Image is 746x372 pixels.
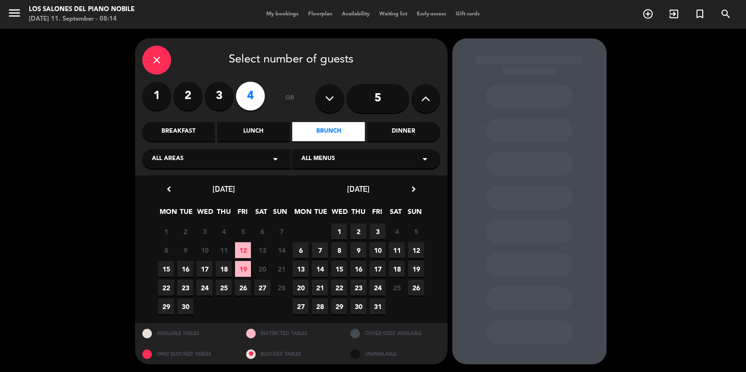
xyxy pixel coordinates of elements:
[370,298,385,314] span: 31
[369,206,385,222] span: FRI
[151,54,162,66] i: close
[301,154,335,164] span: All menus
[142,122,215,141] div: Breakfast
[235,242,251,258] span: 12
[370,242,385,258] span: 10
[350,298,366,314] span: 30
[274,280,289,296] span: 28
[197,223,212,239] span: 3
[177,261,193,277] span: 16
[274,242,289,258] span: 14
[668,8,680,20] i: exit_to_app
[350,242,366,258] span: 9
[236,82,265,111] label: 4
[294,206,310,222] span: MON
[216,261,232,277] span: 18
[135,323,239,344] div: AVAILABLE TABLES
[293,298,309,314] span: 27
[217,122,290,141] div: Lunch
[235,261,251,277] span: 19
[331,261,347,277] span: 15
[235,223,251,239] span: 5
[312,242,328,258] span: 7
[389,261,405,277] span: 18
[205,82,234,111] label: 3
[642,8,654,20] i: add_circle_outline
[253,206,269,222] span: SAT
[388,206,404,222] span: SAT
[158,242,174,258] span: 8
[350,206,366,222] span: THU
[350,223,366,239] span: 2
[274,261,289,277] span: 21
[158,280,174,296] span: 22
[197,242,212,258] span: 10
[350,280,366,296] span: 23
[694,8,706,20] i: turned_in_not
[293,280,309,296] span: 20
[350,261,366,277] span: 16
[158,298,174,314] span: 29
[312,280,328,296] span: 21
[408,280,424,296] span: 26
[158,261,174,277] span: 15
[389,242,405,258] span: 11
[160,206,175,222] span: MON
[370,223,385,239] span: 3
[293,242,309,258] span: 6
[370,280,385,296] span: 24
[370,261,385,277] span: 17
[419,153,431,165] i: arrow_drop_down
[303,12,337,17] span: Floorplan
[451,12,485,17] span: Gift cards
[254,261,270,277] span: 20
[332,206,348,222] span: WED
[216,280,232,296] span: 25
[408,261,424,277] span: 19
[216,242,232,258] span: 11
[408,242,424,258] span: 12
[197,261,212,277] span: 17
[177,242,193,258] span: 9
[254,280,270,296] span: 27
[343,323,448,344] div: OTHER SIZES AVAILABLE
[331,298,347,314] span: 29
[312,298,328,314] span: 28
[270,153,281,165] i: arrow_drop_down
[239,344,343,364] div: BLOCKED TABLES
[7,6,22,20] i: menu
[720,8,732,20] i: search
[177,223,193,239] span: 2
[347,184,370,194] span: [DATE]
[216,223,232,239] span: 4
[142,46,440,74] div: Select number of guests
[197,280,212,296] span: 24
[177,280,193,296] span: 23
[331,223,347,239] span: 1
[331,242,347,258] span: 8
[312,261,328,277] span: 14
[374,12,412,17] span: Waiting list
[293,261,309,277] span: 13
[29,14,135,24] div: [DATE] 11. September - 08:14
[178,206,194,222] span: TUE
[313,206,329,222] span: TUE
[331,280,347,296] span: 22
[408,223,424,239] span: 5
[254,242,270,258] span: 13
[235,206,250,222] span: FRI
[272,206,288,222] span: SUN
[274,82,306,115] div: or
[409,184,419,194] i: chevron_right
[261,12,303,17] span: My bookings
[135,344,239,364] div: ONLY BLOCKED TABLES
[274,223,289,239] span: 7
[367,122,440,141] div: Dinner
[212,184,235,194] span: [DATE]
[158,223,174,239] span: 1
[337,12,374,17] span: Availability
[197,206,213,222] span: WED
[7,6,22,24] button: menu
[29,5,135,14] div: Los Salones del Piano Nobile
[239,323,343,344] div: RESTRICTED TABLES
